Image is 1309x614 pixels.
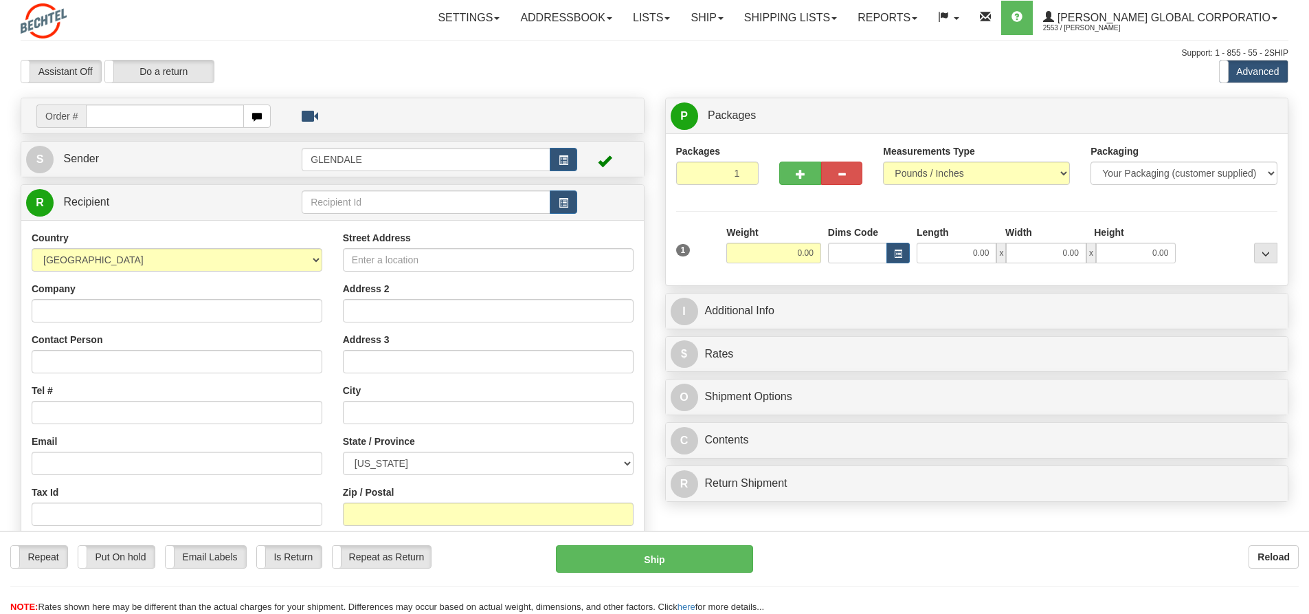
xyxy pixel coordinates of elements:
label: Address 3 [343,333,390,347]
span: NOTE: [10,602,38,612]
iframe: chat widget [1277,237,1308,377]
span: Order # [36,105,86,128]
label: Packages [676,144,721,158]
label: Weight [726,226,758,239]
label: Height [1094,226,1124,239]
label: Tax Id [32,485,58,499]
label: Tel # [32,384,53,397]
span: 2553 / [PERSON_NAME] [1043,21,1146,35]
label: Street Address [343,231,411,245]
label: Contact Person [32,333,102,347]
label: Length [917,226,949,239]
span: O [671,384,698,411]
a: Addressbook [510,1,623,35]
label: Width [1005,226,1032,239]
a: Ship [680,1,733,35]
label: Email [32,435,57,448]
label: Is Return [257,546,322,568]
label: Email Labels [166,546,246,568]
span: R [26,189,54,217]
img: logo2553.jpg [21,3,67,39]
a: P Packages [671,102,1284,130]
span: I [671,298,698,325]
label: Country [32,231,69,245]
label: Repeat as Return [333,546,431,568]
a: Shipping lists [734,1,847,35]
label: Put On hold [78,546,155,568]
a: $Rates [671,340,1284,369]
span: 1 [676,244,691,256]
a: here [678,602,695,612]
span: x [996,243,1006,263]
a: OShipment Options [671,383,1284,411]
a: Lists [623,1,680,35]
label: Dims Code [828,226,878,239]
a: RReturn Shipment [671,470,1284,498]
a: S Sender [26,145,302,173]
label: Address 2 [343,282,390,296]
label: Company [32,282,76,296]
div: Support: 1 - 855 - 55 - 2SHIP [21,47,1288,59]
label: Assistant Off [21,61,101,83]
span: P [671,102,698,130]
label: Do a return [105,61,214,83]
a: Settings [427,1,510,35]
a: IAdditional Info [671,297,1284,325]
span: Sender [63,153,99,164]
span: x [1086,243,1096,263]
label: Advanced [1220,61,1288,83]
div: ... [1254,243,1277,263]
a: Reports [847,1,928,35]
span: $ [671,340,698,368]
label: Zip / Postal [343,485,394,499]
label: Packaging [1090,144,1139,158]
span: R [671,470,698,498]
span: [PERSON_NAME] Global Corporatio [1054,12,1271,23]
span: Recipient [63,196,109,208]
input: Recipient Id [302,190,550,214]
input: Enter a location [343,248,634,272]
a: [PERSON_NAME] Global Corporatio 2553 / [PERSON_NAME] [1033,1,1288,35]
label: Measurements Type [883,144,975,158]
span: C [671,427,698,454]
button: Ship [556,545,753,573]
label: Repeat [11,546,67,568]
input: Sender Id [302,148,550,171]
a: R Recipient [26,188,271,217]
span: S [26,146,54,173]
label: State / Province [343,435,415,448]
span: Packages [708,109,756,121]
a: CContents [671,426,1284,454]
label: City [343,384,361,397]
button: Reload [1249,545,1299,569]
b: Reload [1257,551,1290,562]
